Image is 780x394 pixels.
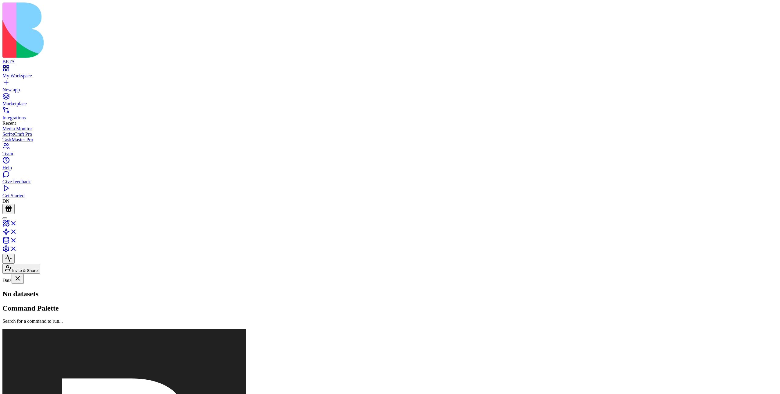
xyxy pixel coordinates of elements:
[2,121,16,126] span: Recent
[2,304,778,312] h2: Command Palette
[2,264,40,274] button: Invite & Share
[2,115,778,121] div: Integrations
[2,278,12,283] span: Data
[2,2,247,58] img: logo
[2,290,778,298] h2: No datasets
[2,87,778,93] div: New app
[2,165,778,171] div: Help
[2,188,778,199] a: Get Started
[2,174,778,185] a: Give feedback
[2,160,778,171] a: Help
[2,151,778,157] div: Team
[2,137,778,142] a: TaskMaster Pro
[2,96,778,107] a: Marketplace
[2,193,778,199] div: Get Started
[2,82,778,93] a: New app
[2,54,778,65] a: BETA
[2,73,778,79] div: My Workspace
[2,199,9,204] span: DN
[2,110,778,121] a: Integrations
[2,318,778,324] p: Search for a command to run...
[2,132,778,137] a: ScriptCraft Pro
[2,68,778,79] a: My Workspace
[2,146,778,157] a: Team
[2,126,778,132] a: Media Monitor
[2,59,778,65] div: BETA
[2,179,778,185] div: Give feedback
[2,101,778,107] div: Marketplace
